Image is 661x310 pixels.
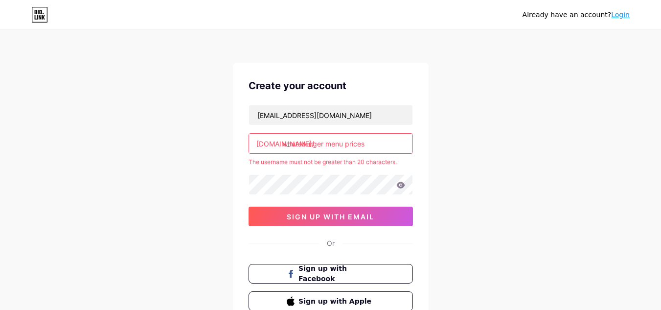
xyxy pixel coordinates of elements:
input: username [249,134,412,153]
span: Sign up with Facebook [298,263,374,284]
button: Sign up with Facebook [249,264,413,284]
div: The username must not be greater than 20 characters. [249,158,413,167]
span: sign up with email [287,213,374,221]
div: [DOMAIN_NAME]/ [256,139,314,149]
div: Create your account [249,78,413,93]
button: sign up with email [249,207,413,226]
span: Sign up with Apple [298,296,374,307]
div: Already have an account? [523,10,630,20]
div: Or [327,238,335,248]
input: Email [249,105,412,125]
a: Login [611,11,630,19]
